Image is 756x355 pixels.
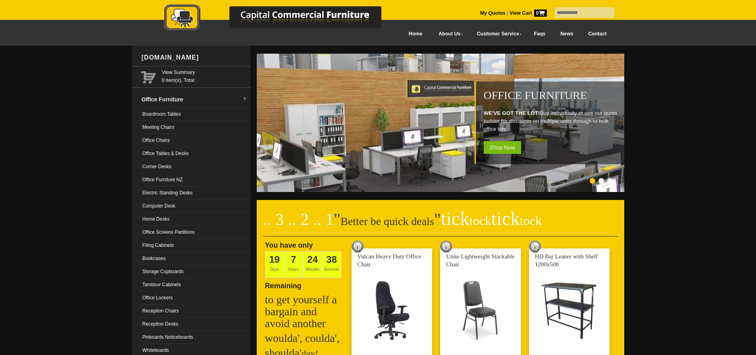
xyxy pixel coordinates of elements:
[139,305,250,318] a: Reception Chairs
[598,178,604,184] li: Page dot 2
[162,68,247,83] span: 0 item(s), Total:
[510,10,547,16] strong: View Cart
[139,147,250,160] a: Office Tables & Desks
[139,252,250,265] a: Bookcases
[469,213,491,228] span: tock
[263,210,334,229] span: .. 3 .. 2 .. 1
[139,134,250,147] a: Office Chairs
[265,251,284,278] span: Days
[139,200,250,213] a: Computer Desk
[269,254,280,265] span: 19
[265,332,344,344] h2: woulda', coulda',
[441,208,542,229] span: tick tick
[527,25,553,43] a: Faqs
[430,25,468,43] a: About Us
[334,210,340,229] span: "
[139,46,250,70] div: [DOMAIN_NAME]
[529,241,541,252] img: tick tock deal clock
[139,239,250,252] a: Filing Cabinets
[434,210,542,229] span: "
[263,213,618,237] h2: Better be quick deals
[265,294,344,330] h2: to get yourself a bargain and avoid another
[139,331,250,344] a: Pinboards Noticeboards
[139,226,250,239] a: Office Screens Partitions
[590,178,595,184] li: Page dot 1
[265,279,302,290] span: Remaining
[139,265,250,278] a: Storage Cupboards
[139,173,250,186] a: Office Furniture NZ
[142,4,420,33] img: Capital Commercial Furniture Logo
[303,251,322,278] span: Minutes
[553,25,581,43] a: News
[139,291,250,305] a: Office Lockers
[484,110,540,116] strong: WE'VE GOT THE LOT!
[508,10,546,16] a: View Cart0
[257,188,626,193] a: Office Furniture WE'VE GOT THE LOT!Buy individually or use our quote builder for discounts on mul...
[484,109,620,133] p: Buy individually or use our quote builder for discounts on multiple units through to bulk office ...
[468,25,526,43] a: Customer Service
[480,10,506,16] a: My Quotes
[440,241,452,252] img: tick tock deal clock
[257,54,626,192] img: Office Furniture
[139,160,250,173] a: Corner Desks
[484,89,620,101] h1: Office Furniture
[265,241,313,249] span: You have only
[322,251,341,278] span: Seconds
[142,4,420,35] a: Capital Commercial Furniture Logo
[139,318,250,331] a: Reception Desks
[520,213,542,228] span: tock
[139,213,250,226] a: Home Desks
[242,97,247,101] img: dropdown
[139,186,250,200] a: Electric Standing Desks
[291,254,296,265] span: 7
[607,178,613,184] li: Page dot 3
[307,254,318,265] span: 24
[139,108,250,121] a: Boardroom Tables
[139,91,250,108] a: Office Furnituredropdown
[139,121,250,134] a: Meeting Chairs
[326,254,337,265] span: 38
[352,241,364,252] img: tick tock deal clock
[534,10,547,17] span: 0
[162,68,247,76] a: View Summary
[484,141,521,154] span: Shop Now
[139,278,250,291] a: Tambour Cabinets
[581,25,614,43] a: Contact
[284,251,303,278] span: Hours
